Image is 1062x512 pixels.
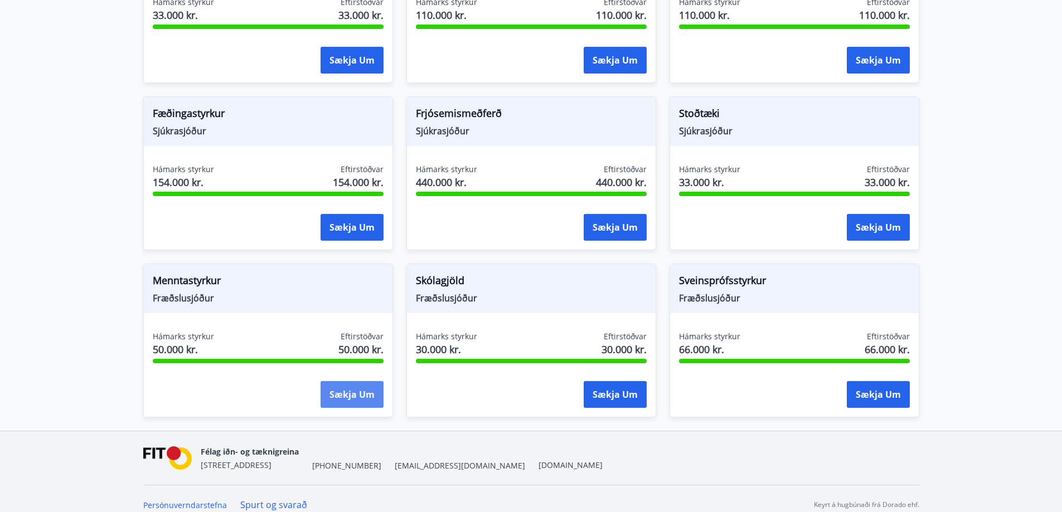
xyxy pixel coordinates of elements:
[679,292,910,304] span: Fræðslusjóður
[395,460,525,471] span: [EMAIL_ADDRESS][DOMAIN_NAME]
[596,175,647,189] span: 440.000 kr.
[153,292,384,304] span: Fræðslusjóður
[679,164,740,175] span: Hámarks styrkur
[416,331,477,342] span: Hámarks styrkur
[416,164,477,175] span: Hámarks styrkur
[416,106,647,125] span: Frjósemismeðferð
[341,164,384,175] span: Eftirstöðvar
[416,273,647,292] span: Skólagjöld
[604,331,647,342] span: Eftirstöðvar
[321,47,384,74] button: Sækja um
[679,175,740,189] span: 33.000 kr.
[153,342,214,357] span: 50.000 kr.
[153,164,214,175] span: Hámarks styrkur
[596,8,647,22] span: 110.000 kr.
[814,500,919,510] p: Keyrt á hugbúnaði frá Dorado ehf.
[679,8,740,22] span: 110.000 kr.
[867,164,910,175] span: Eftirstöðvar
[416,8,477,22] span: 110.000 kr.
[679,106,910,125] span: Stoðtæki
[679,125,910,137] span: Sjúkrasjóður
[416,125,647,137] span: Sjúkrasjóður
[341,331,384,342] span: Eftirstöðvar
[338,342,384,357] span: 50.000 kr.
[859,8,910,22] span: 110.000 kr.
[201,460,271,470] span: [STREET_ADDRESS]
[153,125,384,137] span: Sjúkrasjóður
[153,175,214,189] span: 154.000 kr.
[153,106,384,125] span: Fæðingastyrkur
[321,381,384,408] button: Sækja um
[847,214,910,241] button: Sækja um
[602,342,647,357] span: 30.000 kr.
[416,175,477,189] span: 440.000 kr.
[201,446,299,457] span: Félag iðn- og tæknigreina
[153,273,384,292] span: Menntastyrkur
[679,342,740,357] span: 66.000 kr.
[338,8,384,22] span: 33.000 kr.
[865,342,910,357] span: 66.000 kr.
[867,331,910,342] span: Eftirstöðvar
[333,175,384,189] span: 154.000 kr.
[847,47,910,74] button: Sækja um
[153,331,214,342] span: Hámarks styrkur
[143,500,227,510] a: Persónuverndarstefna
[416,292,647,304] span: Fræðslusjóður
[312,460,381,471] span: [PHONE_NUMBER]
[416,342,477,357] span: 30.000 kr.
[153,8,214,22] span: 33.000 kr.
[240,499,307,511] a: Spurt og svarað
[865,175,910,189] span: 33.000 kr.
[679,273,910,292] span: Sveinsprófsstyrkur
[584,214,647,241] button: Sækja um
[143,446,192,470] img: FPQVkF9lTnNbbaRSFyT17YYeljoOGk5m51IhT0bO.png
[584,381,647,408] button: Sækja um
[847,381,910,408] button: Sækja um
[679,331,740,342] span: Hámarks styrkur
[584,47,647,74] button: Sækja um
[604,164,647,175] span: Eftirstöðvar
[321,214,384,241] button: Sækja um
[539,460,603,470] a: [DOMAIN_NAME]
